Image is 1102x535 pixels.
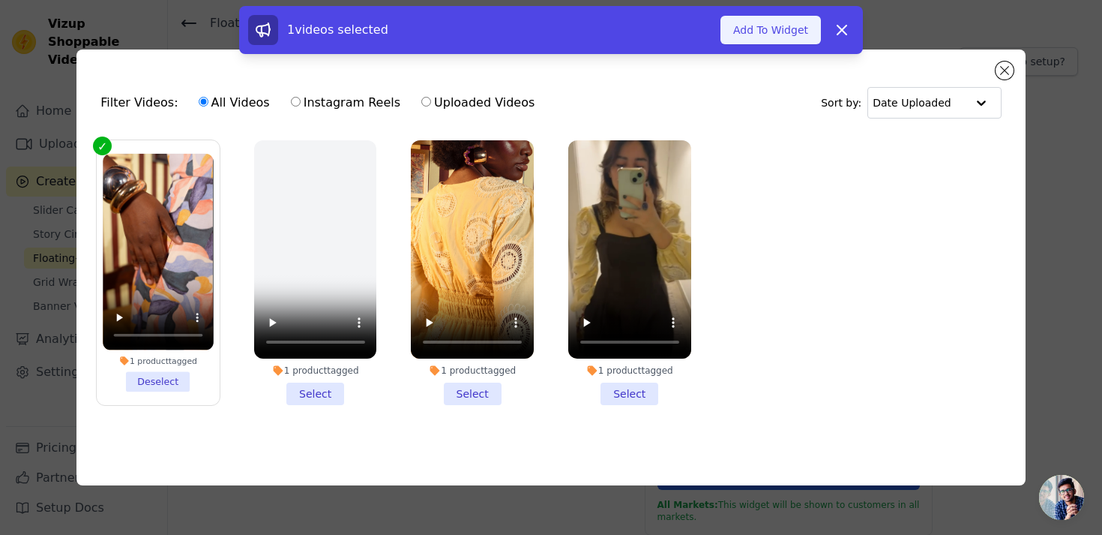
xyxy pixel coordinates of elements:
div: 1 product tagged [568,365,691,377]
div: Filter Videos: [100,86,543,120]
label: All Videos [198,93,271,113]
button: Add To Widget [720,16,821,44]
label: Uploaded Videos [421,93,535,113]
div: 1 product tagged [103,356,213,366]
span: 1 videos selected [287,23,388,37]
div: Sort by: [821,87,1002,119]
label: Instagram Reels [290,93,401,113]
button: Close modal [996,62,1014,80]
div: 1 product tagged [411,365,534,377]
div: Open chat [1039,475,1084,520]
div: 1 product tagged [254,365,377,377]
